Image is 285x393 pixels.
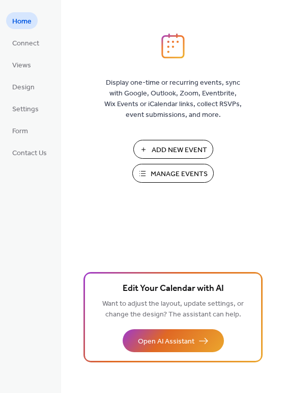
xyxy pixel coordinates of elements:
span: Settings [12,104,39,115]
span: Connect [12,38,39,49]
a: Contact Us [6,144,53,161]
button: Manage Events [132,164,214,183]
span: Contact Us [12,148,47,159]
a: Design [6,78,41,95]
a: Form [6,122,34,139]
a: Connect [6,34,45,51]
span: Edit Your Calendar with AI [123,282,224,296]
span: Open AI Assistant [138,336,194,347]
span: Views [12,60,31,71]
span: Form [12,126,28,137]
span: Manage Events [151,169,208,180]
span: Home [12,16,32,27]
a: Settings [6,100,45,117]
button: Add New Event [133,140,213,159]
a: Home [6,12,38,29]
a: Views [6,56,37,73]
span: Add New Event [152,145,207,156]
span: Display one-time or recurring events, sync with Google, Outlook, Zoom, Eventbrite, Wix Events or ... [104,78,242,120]
span: Want to adjust the layout, update settings, or change the design? The assistant can help. [102,297,244,322]
span: Design [12,82,35,93]
img: logo_icon.svg [161,33,185,59]
button: Open AI Assistant [123,329,224,352]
